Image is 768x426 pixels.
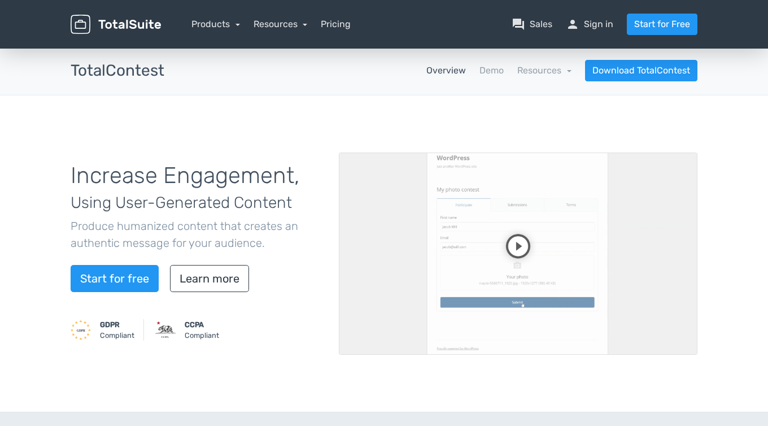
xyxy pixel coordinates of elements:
img: TotalSuite for WordPress [71,15,161,34]
h1: Increase Engagement, [71,163,322,213]
a: Start for free [71,265,159,292]
strong: CCPA [185,320,204,329]
img: CCPA [155,320,176,340]
a: Demo [479,64,504,77]
strong: GDPR [100,320,120,329]
a: personSign in [566,18,613,31]
a: question_answerSales [512,18,552,31]
small: Compliant [185,319,219,341]
a: Resources [254,19,308,29]
span: person [566,18,579,31]
a: Start for Free [627,14,697,35]
p: Produce humanized content that creates an authentic message for your audience. [71,218,322,251]
a: Resources [517,65,571,76]
a: Products [191,19,240,29]
a: Pricing [321,18,351,31]
span: Using User-Generated Content [71,193,292,212]
a: Overview [426,64,466,77]
small: Compliant [100,319,134,341]
img: GDPR [71,320,91,340]
a: Download TotalContest [585,60,697,81]
h3: TotalContest [71,62,164,80]
span: question_answer [512,18,525,31]
a: Learn more [170,265,249,292]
